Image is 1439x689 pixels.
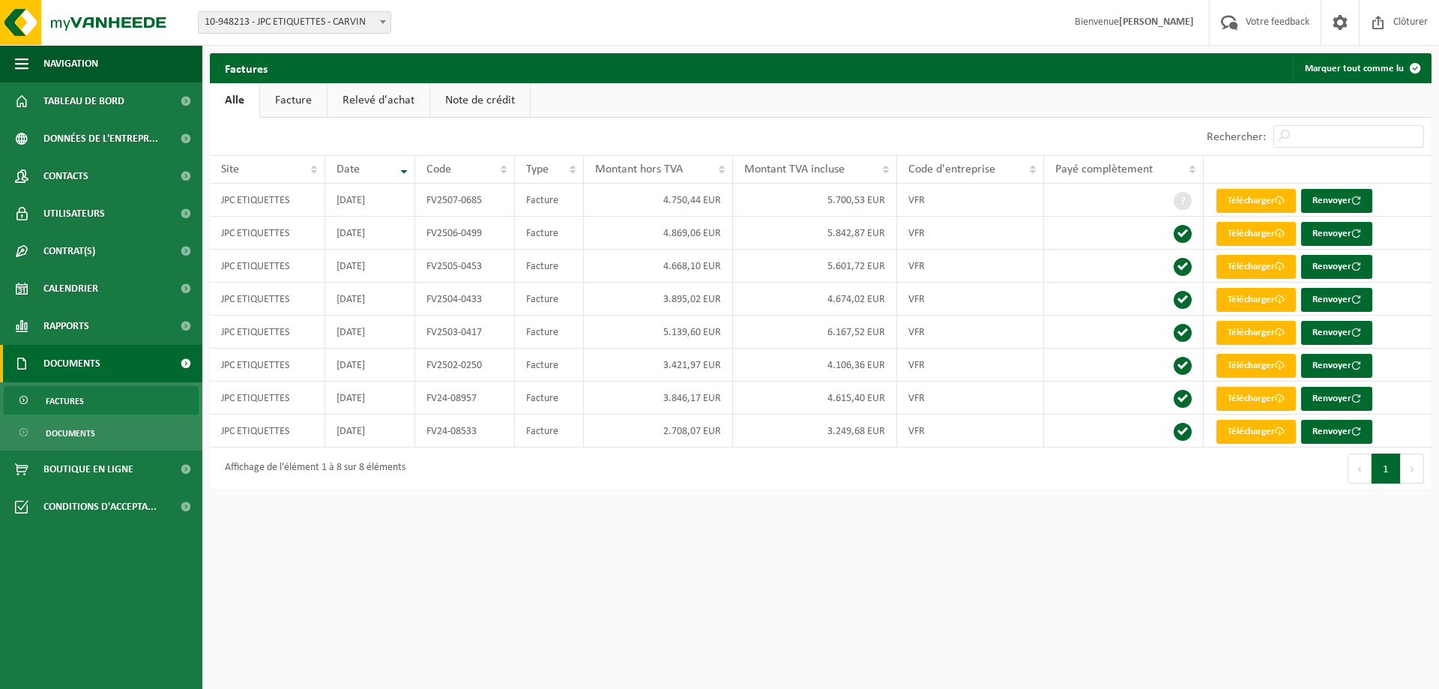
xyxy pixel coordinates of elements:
[415,283,515,316] td: FV2504-0433
[515,382,584,415] td: Facture
[584,184,733,217] td: 4.750,44 EUR
[199,12,390,33] span: 10-948213 - JPC ETIQUETTES - CARVIN
[1301,387,1372,411] button: Renvoyer
[210,53,283,82] h2: Factures
[515,415,584,448] td: Facture
[515,316,584,349] td: Facture
[43,120,158,157] span: Données de l'entrepr...
[415,382,515,415] td: FV24-08957
[43,451,133,488] span: Boutique en ligne
[1401,454,1424,484] button: Next
[515,349,584,382] td: Facture
[217,455,405,482] div: Affichage de l'élément 1 à 8 sur 8 éléments
[1216,288,1296,312] a: Télécharger
[43,488,157,526] span: Conditions d'accepta...
[584,382,733,415] td: 3.846,17 EUR
[897,250,1044,283] td: VFR
[210,382,325,415] td: JPC ETIQUETTES
[198,11,391,34] span: 10-948213 - JPC ETIQUETTES - CARVIN
[43,232,95,270] span: Contrat(s)
[897,316,1044,349] td: VFR
[210,316,325,349] td: JPC ETIQUETTES
[43,270,98,307] span: Calendrier
[733,316,898,349] td: 6.167,52 EUR
[325,250,416,283] td: [DATE]
[908,163,995,175] span: Code d'entreprise
[1301,189,1372,213] button: Renvoyer
[733,349,898,382] td: 4.106,36 EUR
[43,45,98,82] span: Navigation
[415,316,515,349] td: FV2503-0417
[46,387,84,415] span: Factures
[515,250,584,283] td: Facture
[515,283,584,316] td: Facture
[897,415,1044,448] td: VFR
[1301,222,1372,246] button: Renvoyer
[1348,454,1372,484] button: Previous
[325,217,416,250] td: [DATE]
[210,83,259,118] a: Alle
[1216,189,1296,213] a: Télécharger
[1301,420,1372,444] button: Renvoyer
[1216,420,1296,444] a: Télécharger
[526,163,549,175] span: Type
[1301,255,1372,279] button: Renvoyer
[210,250,325,283] td: JPC ETIQUETTES
[515,184,584,217] td: Facture
[897,283,1044,316] td: VFR
[584,316,733,349] td: 5.139,60 EUR
[584,349,733,382] td: 3.421,97 EUR
[430,83,530,118] a: Note de crédit
[1372,454,1401,484] button: 1
[897,184,1044,217] td: VFR
[1207,131,1266,143] label: Rechercher:
[733,250,898,283] td: 5.601,72 EUR
[733,382,898,415] td: 4.615,40 EUR
[584,415,733,448] td: 2.708,07 EUR
[744,163,845,175] span: Montant TVA incluse
[897,217,1044,250] td: VFR
[4,386,199,415] a: Factures
[4,418,199,447] a: Documents
[584,283,733,316] td: 3.895,02 EUR
[43,195,105,232] span: Utilisateurs
[325,415,416,448] td: [DATE]
[1119,16,1194,28] strong: [PERSON_NAME]
[584,250,733,283] td: 4.668,10 EUR
[337,163,360,175] span: Date
[897,349,1044,382] td: VFR
[1301,321,1372,345] button: Renvoyer
[595,163,683,175] span: Montant hors TVA
[1216,255,1296,279] a: Télécharger
[584,217,733,250] td: 4.869,06 EUR
[221,163,239,175] span: Site
[325,184,416,217] td: [DATE]
[415,349,515,382] td: FV2502-0250
[415,250,515,283] td: FV2505-0453
[1216,387,1296,411] a: Télécharger
[515,217,584,250] td: Facture
[43,307,89,345] span: Rapports
[325,316,416,349] td: [DATE]
[733,184,898,217] td: 5.700,53 EUR
[210,184,325,217] td: JPC ETIQUETTES
[1055,163,1153,175] span: Payé complètement
[43,345,100,382] span: Documents
[1301,354,1372,378] button: Renvoyer
[415,184,515,217] td: FV2507-0685
[1216,222,1296,246] a: Télécharger
[426,163,451,175] span: Code
[210,283,325,316] td: JPC ETIQUETTES
[415,415,515,448] td: FV24-08533
[415,217,515,250] td: FV2506-0499
[43,157,88,195] span: Contacts
[43,82,124,120] span: Tableau de bord
[1216,321,1296,345] a: Télécharger
[1293,53,1430,83] button: Marquer tout comme lu
[733,217,898,250] td: 5.842,87 EUR
[1301,288,1372,312] button: Renvoyer
[897,382,1044,415] td: VFR
[733,415,898,448] td: 3.249,68 EUR
[210,349,325,382] td: JPC ETIQUETTES
[210,415,325,448] td: JPC ETIQUETTES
